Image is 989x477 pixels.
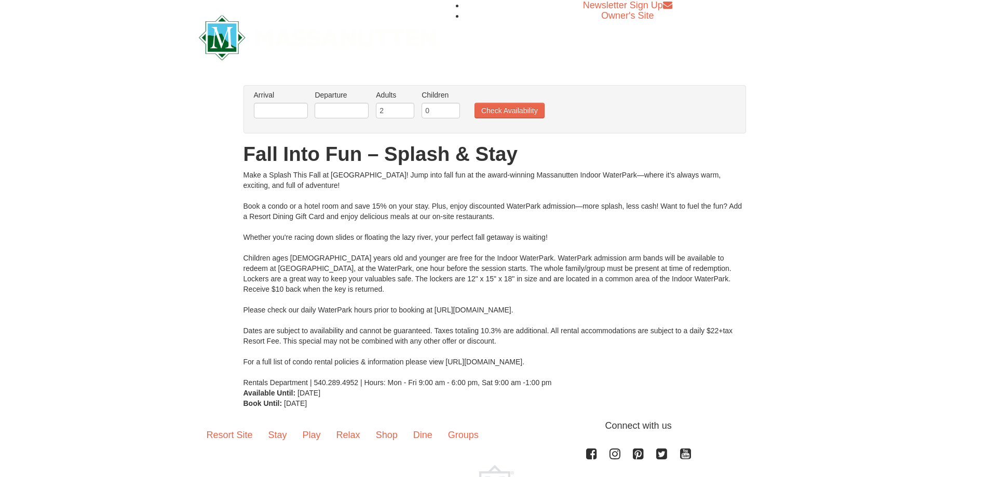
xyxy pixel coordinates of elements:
[422,90,460,100] label: Children
[295,419,329,451] a: Play
[261,419,295,451] a: Stay
[284,399,307,407] span: [DATE]
[199,419,791,433] p: Connect with us
[199,24,437,48] a: Massanutten Resort
[243,389,296,397] strong: Available Until:
[243,399,282,407] strong: Book Until:
[475,103,545,118] button: Check Availability
[315,90,369,100] label: Departure
[297,389,320,397] span: [DATE]
[199,419,261,451] a: Resort Site
[376,90,414,100] label: Adults
[405,419,440,451] a: Dine
[243,144,746,165] h1: Fall Into Fun – Splash & Stay
[368,419,405,451] a: Shop
[243,170,746,388] div: Make a Splash This Fall at [GEOGRAPHIC_DATA]! Jump into fall fun at the award-winning Massanutten...
[199,15,437,60] img: Massanutten Resort Logo
[254,90,308,100] label: Arrival
[329,419,368,451] a: Relax
[601,10,654,21] a: Owner's Site
[440,419,486,451] a: Groups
